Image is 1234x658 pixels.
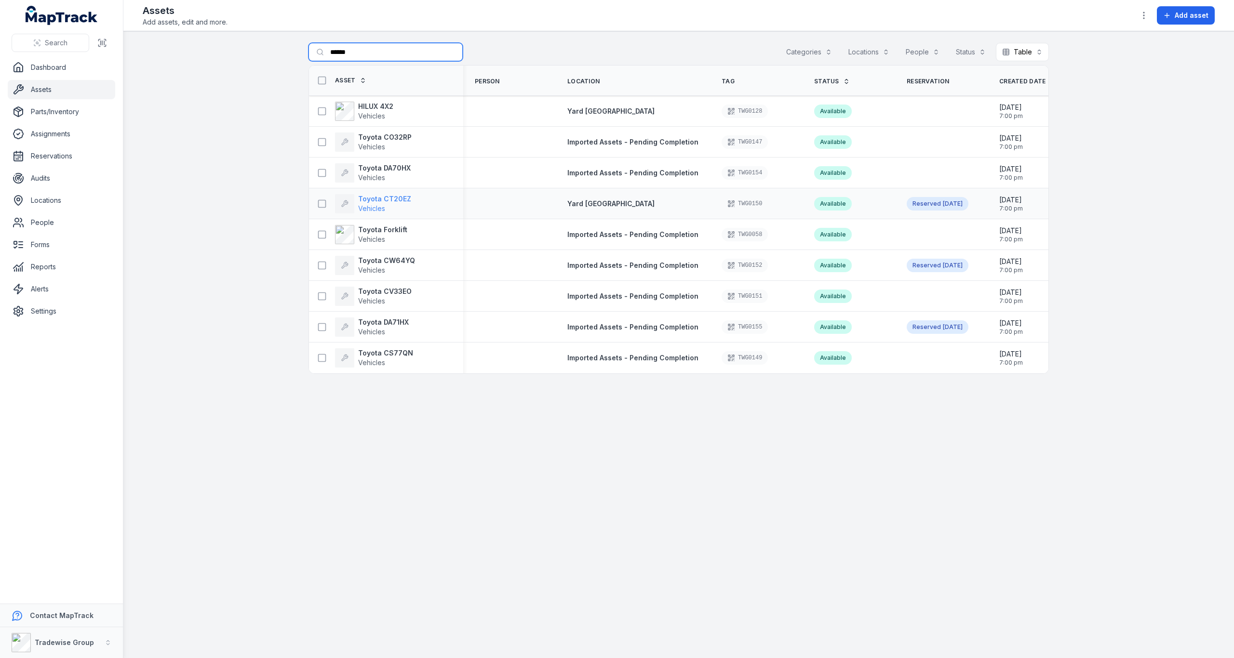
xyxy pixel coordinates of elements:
span: Vehicles [358,204,385,212]
span: 7:00 pm [999,112,1023,120]
strong: Toyota CS77QN [358,348,413,358]
span: Yard [GEOGRAPHIC_DATA] [567,199,655,208]
a: Locations [8,191,115,210]
div: Reserved [907,259,968,272]
span: Vehicles [358,235,385,243]
span: Vehicles [358,358,385,367]
a: Reservations [8,146,115,166]
time: 1/23/2025, 7:00:46 PM [999,133,1023,151]
strong: Toyota DA70HX [358,163,411,173]
a: Settings [8,302,115,321]
a: Reserved[DATE] [907,197,968,211]
button: Add asset [1157,6,1215,25]
div: Available [814,320,852,334]
span: Reservation [907,78,949,85]
a: Forms [8,235,115,254]
div: Reserved [907,197,968,211]
div: Available [814,197,852,211]
span: 7:00 pm [999,143,1023,151]
a: HILUX 4X2Vehicles [335,102,393,121]
a: Assignments [8,124,115,144]
span: Search [45,38,67,48]
span: Vehicles [358,328,385,336]
strong: Toyota CO32RP [358,132,412,142]
span: Imported Assets - Pending Completion [567,292,698,300]
span: 7:00 pm [999,297,1023,305]
a: Yard [GEOGRAPHIC_DATA] [567,106,655,116]
span: [DATE] [999,195,1023,205]
div: Available [814,166,852,180]
div: TWG0155 [722,320,768,334]
a: Toyota CT20EZVehicles [335,194,411,213]
span: Tag [722,78,735,85]
a: Imported Assets - Pending Completion [567,230,698,239]
span: Add assets, edit and more. [143,17,228,27]
span: 7:00 pm [999,174,1023,182]
div: Available [814,351,852,365]
div: TWG0150 [722,197,768,211]
div: TWG0128 [722,105,768,118]
time: 5/22/2025, 6:00:00 AM [943,323,963,331]
strong: Toyota CW64YQ [358,256,415,265]
span: Created Date [999,78,1046,85]
div: Available [814,105,852,118]
span: Vehicles [358,297,385,305]
span: [DATE] [999,288,1023,297]
a: Toyota CV33EOVehicles [335,287,412,306]
time: 1/23/2025, 7:00:46 PM [999,318,1023,336]
span: Add asset [1175,11,1208,20]
strong: Toyota Forklift [358,225,407,235]
a: Imported Assets - Pending Completion [567,137,698,147]
span: [DATE] [999,349,1023,359]
a: Imported Assets - Pending Completion [567,353,698,363]
a: Yard [GEOGRAPHIC_DATA] [567,199,655,209]
div: TWG0147 [722,135,768,149]
a: Toyota CW64YQVehicles [335,256,415,275]
span: [DATE] [999,257,1023,266]
a: People [8,213,115,232]
a: Toyota CS77QNVehicles [335,348,413,368]
span: [DATE] [943,200,963,207]
button: People [899,43,946,61]
time: 1/23/2025, 7:00:46 PM [999,257,1023,274]
span: Person [475,78,500,85]
span: [DATE] [999,226,1023,236]
span: Yard [GEOGRAPHIC_DATA] [567,107,655,115]
a: Audits [8,169,115,188]
span: Vehicles [358,143,385,151]
div: Available [814,228,852,241]
div: TWG0149 [722,351,768,365]
span: Status [814,78,839,85]
span: Imported Assets - Pending Completion [567,261,698,269]
time: 1/23/2025, 7:00:46 PM [999,349,1023,367]
span: Vehicles [358,266,385,274]
button: Search [12,34,89,52]
span: [DATE] [999,103,1023,112]
a: Alerts [8,279,115,299]
div: TWG0154 [722,166,768,180]
span: Imported Assets - Pending Completion [567,354,698,362]
span: Imported Assets - Pending Completion [567,138,698,146]
strong: Toyota CT20EZ [358,194,411,204]
a: Assets [8,80,115,99]
span: [DATE] [943,262,963,269]
span: Imported Assets - Pending Completion [567,230,698,238]
span: 7:00 pm [999,266,1023,274]
button: Table [996,43,1049,61]
span: Vehicles [358,112,385,120]
strong: Toyota DA71HX [358,317,409,327]
span: [DATE] [999,164,1023,174]
a: Imported Assets - Pending Completion [567,322,698,332]
time: 1/23/2025, 7:00:46 PM [999,164,1023,182]
span: Vehicles [358,173,385,182]
span: 7:00 pm [999,359,1023,367]
a: Toyota DA71HXVehicles [335,317,409,337]
time: 1/23/2025, 7:00:46 PM [999,288,1023,305]
time: 9/10/2025, 6:00:00 AM [943,200,963,208]
span: 7:00 pm [999,236,1023,243]
span: 7:00 pm [999,205,1023,212]
a: Reports [8,257,115,276]
time: 1/23/2025, 7:00:46 PM [999,195,1023,212]
span: [DATE] [999,318,1023,328]
div: Available [814,290,852,303]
